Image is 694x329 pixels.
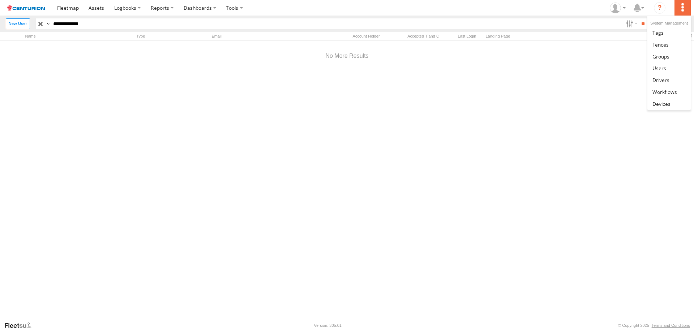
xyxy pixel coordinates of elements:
label: Search Query [45,18,51,29]
div: John Maglantay [607,3,628,13]
div: Last Login [453,33,481,40]
a: Terms and Conditions [652,323,690,328]
img: logo.svg [7,5,45,10]
a: Visit our Website [4,322,37,329]
div: Name [23,33,132,40]
div: © Copyright 2025 - [618,323,690,328]
div: Has user accepted Terms and Conditions [396,33,450,40]
label: Search Filter Options [623,18,639,29]
div: Version: 305.01 [314,323,342,328]
div: Landing Page [484,33,682,40]
div: Account Holder [339,33,393,40]
i: ? [654,2,665,14]
div: Email [210,33,336,40]
div: Type [134,33,207,40]
label: Create New User [6,18,30,29]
